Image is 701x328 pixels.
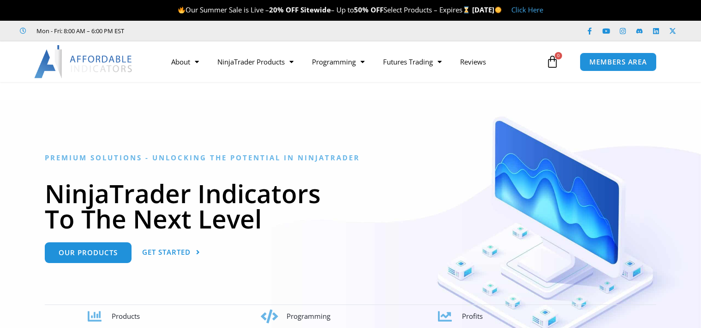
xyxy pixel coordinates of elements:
[462,311,483,321] span: Profits
[451,51,495,72] a: Reviews
[162,51,543,72] nav: Menu
[300,5,331,14] strong: Sitewide
[59,249,118,256] span: Our Products
[142,242,200,263] a: Get Started
[472,5,502,14] strong: [DATE]
[589,59,647,65] span: MEMBERS AREA
[555,52,562,59] span: 0
[495,6,502,13] img: 🌞
[34,25,124,36] span: Mon - Fri: 8:00 AM – 6:00 PM EST
[287,311,330,321] span: Programming
[178,5,472,14] span: Our Summer Sale is Live – – Up to Select Products – Expires
[354,5,383,14] strong: 50% OFF
[45,181,656,231] h1: NinjaTrader Indicators To The Next Level
[178,6,185,13] img: 🔥
[532,48,573,75] a: 0
[374,51,451,72] a: Futures Trading
[45,153,656,162] h6: Premium Solutions - Unlocking the Potential in NinjaTrader
[112,311,140,321] span: Products
[208,51,303,72] a: NinjaTrader Products
[511,5,543,14] a: Click Here
[303,51,374,72] a: Programming
[137,26,276,35] iframe: Customer reviews powered by Trustpilot
[463,6,470,13] img: ⌛
[142,249,191,256] span: Get Started
[45,242,132,263] a: Our Products
[269,5,299,14] strong: 20% OFF
[34,45,133,78] img: LogoAI | Affordable Indicators – NinjaTrader
[162,51,208,72] a: About
[580,53,657,71] a: MEMBERS AREA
